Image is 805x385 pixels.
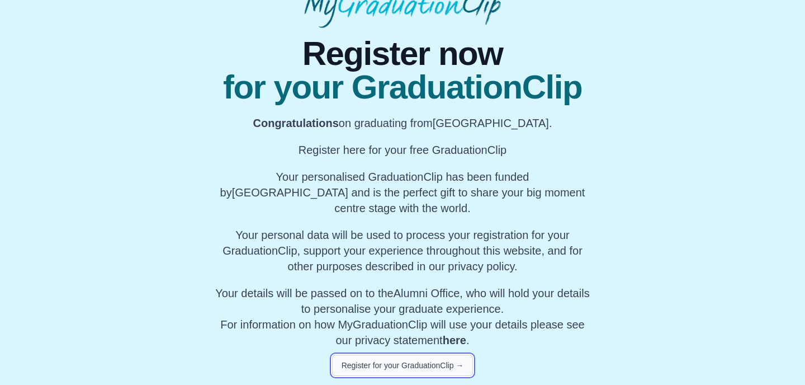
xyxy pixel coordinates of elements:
p: Your personal data will be used to process your registration for your GraduationClip, support you... [215,227,590,274]
p: Your personalised GraduationClip has been funded by [GEOGRAPHIC_DATA] and is the perfect gift to ... [215,169,590,216]
p: on graduating from [GEOGRAPHIC_DATA]. [215,115,590,131]
span: For information on how MyGraduationClip will use your details please see our privacy statement . [215,287,589,346]
span: Register now [215,37,590,71]
button: Register for your GraduationClip → [332,355,473,376]
p: Register here for your free GraduationClip [215,142,590,158]
span: Alumni Office [394,287,460,299]
span: Your details will be passed on to the , who will hold your details to personalise your graduate e... [215,287,589,315]
span: for your GraduationClip [215,71,590,104]
b: Congratulations [253,117,339,129]
a: here [443,334,466,346]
